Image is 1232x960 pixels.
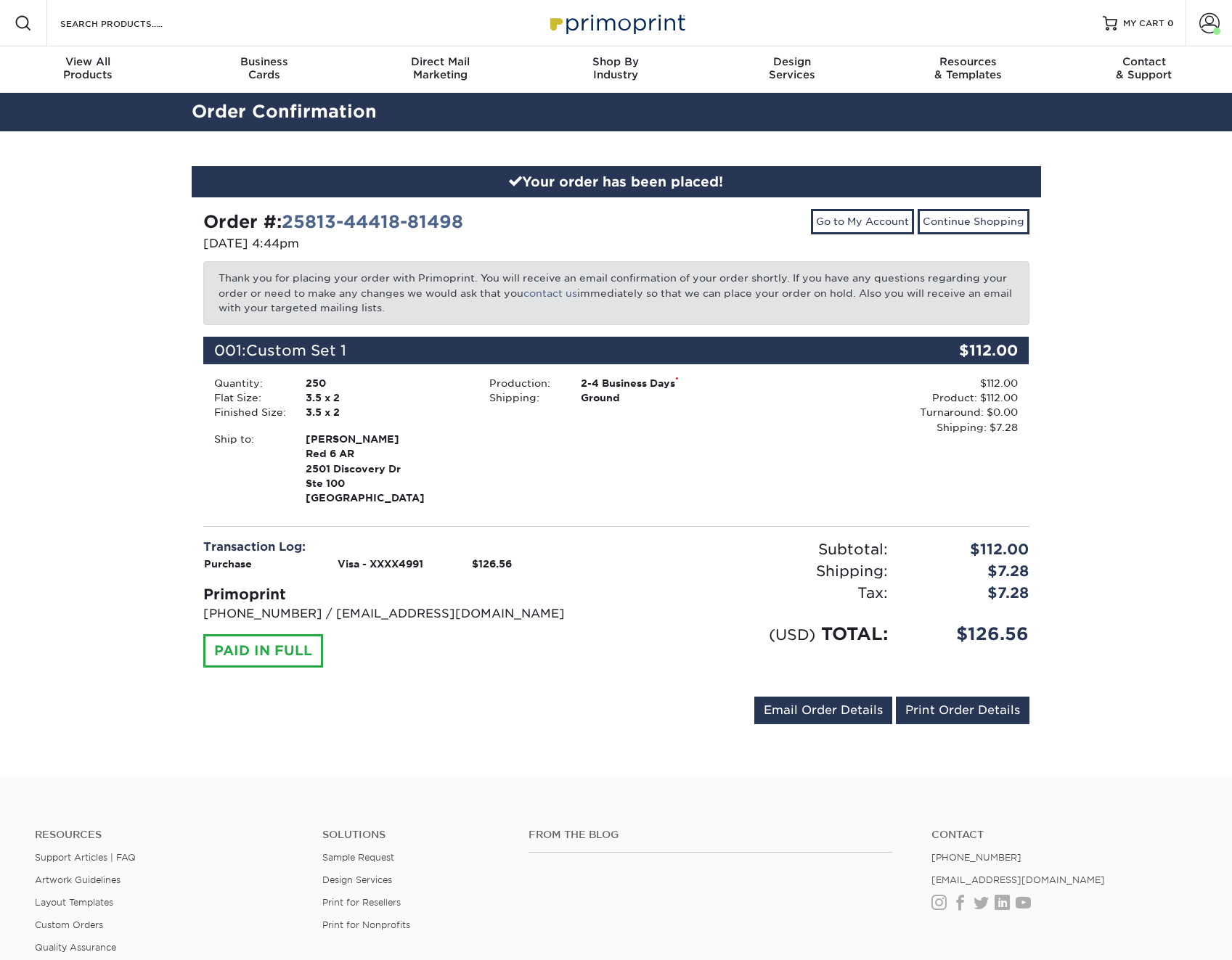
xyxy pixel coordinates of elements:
input: SEARCH PRODUCTS..... [59,15,200,32]
div: 3.5 x 2 [295,405,478,419]
div: 3.5 x 2 [295,390,478,405]
h4: Resources [35,829,301,841]
div: Quantity: [203,376,295,390]
div: $7.28 [899,560,1040,582]
a: Go to My Account [811,209,914,234]
div: $7.28 [899,582,1040,604]
span: Custom Set 1 [246,342,346,359]
div: 001: [203,337,892,364]
div: Cards [176,55,351,81]
div: Transaction Log: [203,538,605,556]
div: $112.00 [754,376,1018,390]
span: Resources [880,55,1056,68]
div: Product: $112.00 Turnaround: $0.00 Shipping: $7.28 [754,390,1018,435]
a: [EMAIL_ADDRESS][DOMAIN_NAME] [931,874,1105,885]
div: Subtotal: [616,538,899,560]
a: Contact& Support [1056,46,1232,93]
small: (USD) [769,625,815,644]
a: Print for Resellers [322,897,401,908]
span: Design [704,55,880,68]
a: Shop ByIndustry [528,46,703,93]
span: 2501 Discovery Dr [306,461,468,476]
div: PAID IN FULL [203,634,323,668]
div: Industry [528,55,703,81]
a: Quality Assurance [35,942,116,953]
div: 2-4 Business Days [570,376,754,390]
p: [DATE] 4:44pm [203,235,605,253]
div: Primoprint [203,583,605,605]
div: 250 [295,376,478,390]
a: 25813-44418-81498 [282,211,463,232]
span: Contact [1056,55,1232,68]
a: Continue Shopping [918,209,1029,234]
div: $126.56 [899,621,1040,647]
p: Thank you for placing your order with Primoprint. You will receive an email confirmation of your ... [203,261,1029,324]
h4: Solutions [322,829,506,841]
a: Artwork Guidelines [35,874,121,885]
a: Design Services [322,874,392,885]
div: Flat Size: [203,390,295,405]
a: Print for Nonprofits [322,919,410,930]
a: Print Order Details [896,697,1029,724]
span: [PERSON_NAME] [306,432,468,446]
a: Resources& Templates [880,46,1056,93]
strong: Purchase [204,558,252,570]
a: Direct MailMarketing [352,46,528,93]
span: Business [176,55,351,68]
div: Marketing [352,55,528,81]
span: Red 6 AR [306,446,468,461]
div: Ship to: [203,432,295,506]
span: 0 [1167,18,1174,28]
h4: From the Blog [529,829,892,841]
strong: Order #: [203,211,463,232]
div: Shipping: [478,390,570,405]
span: Direct Mail [352,55,528,68]
div: & Templates [880,55,1056,81]
div: Ground [570,390,754,405]
div: Shipping: [616,560,899,582]
a: DesignServices [704,46,880,93]
h2: Order Confirmation [181,99,1052,126]
a: [PHONE_NUMBER] [931,852,1021,863]
strong: [GEOGRAPHIC_DATA] [306,432,468,504]
div: Production: [478,376,570,390]
a: Custom Orders [35,919,103,930]
strong: $126.56 [472,558,512,570]
div: Your order has been placed! [192,166,1041,198]
div: Tax: [616,582,899,604]
span: MY CART [1123,17,1164,30]
a: Support Articles | FAQ [35,852,136,863]
div: Finished Size: [203,405,295,419]
a: Sample Request [322,852,394,863]
a: Email Order Details [754,697,892,724]
a: Layout Templates [35,897,113,908]
a: BusinessCards [176,46,351,93]
a: contact us [523,287,577,299]
strong: Visa - XXXX4991 [338,558,423,570]
div: & Support [1056,55,1232,81]
div: $112.00 [892,337,1029,364]
span: TOTAL: [821,623,888,644]
a: Contact [931,829,1197,841]
img: Primoprint [544,7,689,38]
span: Shop By [528,55,703,68]
div: $112.00 [899,538,1040,560]
div: Services [704,55,880,81]
p: [PHONE_NUMBER] / [EMAIL_ADDRESS][DOMAIN_NAME] [203,605,605,623]
span: Ste 100 [306,476,468,491]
